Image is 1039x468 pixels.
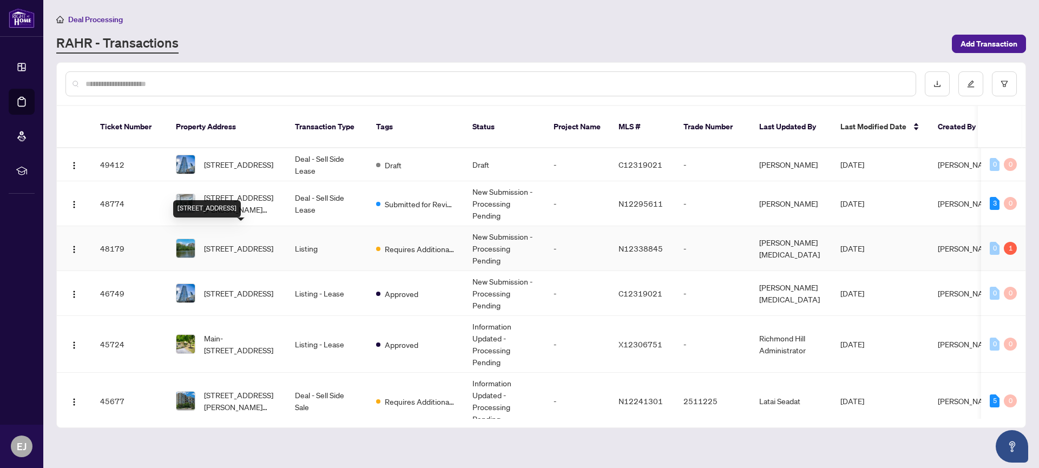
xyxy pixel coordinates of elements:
td: Listing - Lease [286,271,367,316]
td: 48179 [91,226,167,271]
td: [PERSON_NAME][MEDICAL_DATA] [751,271,832,316]
span: N12241301 [619,396,663,406]
td: Deal - Sell Side Lease [286,148,367,181]
button: Add Transaction [952,35,1026,53]
td: [PERSON_NAME][MEDICAL_DATA] [751,226,832,271]
span: Draft [385,159,402,171]
img: thumbnail-img [176,194,195,213]
td: 48774 [91,181,167,226]
td: - [675,316,751,373]
div: 0 [990,242,999,255]
img: thumbnail-img [176,335,195,353]
span: Approved [385,288,418,300]
span: [DATE] [840,396,864,406]
span: [DATE] [840,160,864,169]
td: Listing [286,226,367,271]
span: edit [967,80,975,88]
span: [PERSON_NAME] [938,288,996,298]
button: Logo [65,195,83,212]
button: download [925,71,950,96]
div: [STREET_ADDRESS] [173,200,241,217]
th: Last Modified Date [832,106,929,148]
span: [STREET_ADDRESS] [204,159,273,170]
button: edit [958,71,983,96]
td: New Submission - Processing Pending [464,181,545,226]
span: C12319021 [619,160,662,169]
span: filter [1001,80,1008,88]
span: X12306751 [619,339,662,349]
span: Submitted for Review [385,198,455,210]
td: New Submission - Processing Pending [464,226,545,271]
th: Property Address [167,106,286,148]
div: 0 [1004,158,1017,171]
button: Logo [65,335,83,353]
div: 0 [1004,394,1017,407]
img: Logo [70,290,78,299]
span: Approved [385,339,418,351]
span: EJ [17,439,27,454]
td: 45677 [91,373,167,430]
span: C12319021 [619,288,662,298]
div: 0 [1004,197,1017,210]
div: 3 [990,197,999,210]
td: - [545,271,610,316]
td: - [675,226,751,271]
span: Add Transaction [961,35,1017,52]
div: 0 [990,338,999,351]
span: Deal Processing [68,15,123,24]
span: [PERSON_NAME] [938,396,996,406]
img: Logo [70,398,78,406]
span: [STREET_ADDRESS] [204,287,273,299]
button: Logo [65,285,83,302]
span: N12295611 [619,199,663,208]
td: - [545,226,610,271]
img: Logo [70,341,78,350]
span: [STREET_ADDRESS][PERSON_NAME][PERSON_NAME] [204,192,278,215]
td: New Submission - Processing Pending [464,271,545,316]
th: Created By [929,106,994,148]
th: Project Name [545,106,610,148]
td: - [675,181,751,226]
button: Open asap [996,430,1028,463]
td: 49412 [91,148,167,181]
span: [STREET_ADDRESS] [204,242,273,254]
img: Logo [70,245,78,254]
img: Logo [70,200,78,209]
th: Status [464,106,545,148]
span: home [56,16,64,23]
td: 2511225 [675,373,751,430]
button: Logo [65,156,83,173]
span: Requires Additional Docs [385,243,455,255]
span: [DATE] [840,199,864,208]
td: - [545,181,610,226]
td: Draft [464,148,545,181]
td: Richmond Hill Administrator [751,316,832,373]
img: thumbnail-img [176,239,195,258]
th: MLS # [610,106,675,148]
td: [PERSON_NAME] [751,148,832,181]
div: 1 [1004,242,1017,255]
th: Last Updated By [751,106,832,148]
td: - [675,148,751,181]
td: Latai Seadat [751,373,832,430]
span: [STREET_ADDRESS][PERSON_NAME][PERSON_NAME] [204,389,278,413]
button: Logo [65,392,83,410]
img: thumbnail-img [176,155,195,174]
td: Information Updated - Processing Pending [464,316,545,373]
div: 0 [990,287,999,300]
td: Listing - Lease [286,316,367,373]
img: thumbnail-img [176,284,195,302]
td: - [545,316,610,373]
span: [DATE] [840,288,864,298]
span: [PERSON_NAME] [938,199,996,208]
img: Logo [70,161,78,170]
td: 46749 [91,271,167,316]
img: logo [9,8,35,28]
td: - [545,373,610,430]
span: [PERSON_NAME] [938,339,996,349]
div: 5 [990,394,999,407]
td: - [545,148,610,181]
td: Deal - Sell Side Lease [286,181,367,226]
td: 45724 [91,316,167,373]
span: [PERSON_NAME] [938,160,996,169]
